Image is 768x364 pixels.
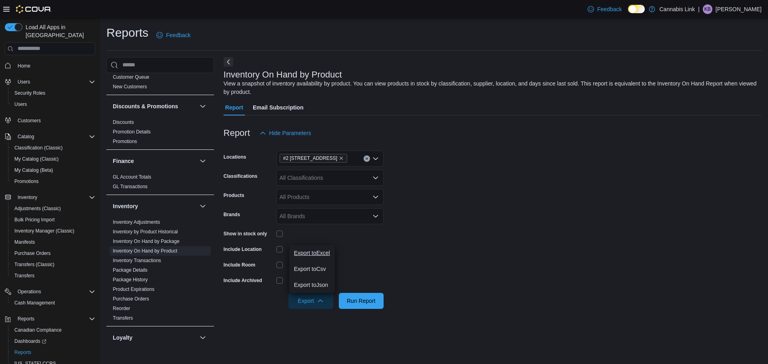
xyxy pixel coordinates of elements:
span: Catalog [14,132,95,141]
span: Transfers [11,271,95,280]
span: #2 [STREET_ADDRESS] [283,154,337,162]
button: Promotions [8,176,98,187]
h3: Inventory On Hand by Product [224,70,342,80]
button: Users [8,99,98,110]
span: Purchase Orders [14,250,51,257]
button: Inventory Manager (Classic) [8,225,98,237]
button: Adjustments (Classic) [8,203,98,214]
a: Classification (Classic) [11,143,66,153]
a: Dashboards [11,336,50,346]
span: Inventory by Product Historical [113,229,178,235]
a: Canadian Compliance [11,325,65,335]
button: My Catalog (Classic) [8,153,98,165]
button: Purchase Orders [8,248,98,259]
span: Promotions [11,177,95,186]
span: Reports [11,348,95,357]
span: My Catalog (Classic) [14,156,59,162]
span: Export to Json [294,282,330,288]
a: Manifests [11,237,38,247]
span: Transfers (Classic) [14,261,54,268]
a: Transfers [113,315,133,321]
label: Include Room [224,262,255,268]
button: Discounts & Promotions [198,101,208,111]
button: Run Report [339,293,384,309]
button: Catalog [2,131,98,142]
span: My Catalog (Beta) [11,165,95,175]
button: Cash Management [8,297,98,308]
span: Security Roles [11,88,95,98]
span: Dashboards [14,338,46,344]
a: Customers [14,116,44,125]
div: Finance [106,172,214,195]
label: Include Archived [224,277,262,284]
span: Manifests [11,237,95,247]
button: Finance [113,157,196,165]
span: Feedback [597,5,622,13]
h1: Reports [106,25,148,41]
a: Feedback [584,1,625,17]
a: Promotions [11,177,42,186]
p: | [698,4,700,14]
span: Classification (Classic) [14,145,63,151]
span: Customers [14,115,95,125]
button: Next [224,57,233,67]
a: Bulk Pricing Import [11,215,58,225]
label: Products [224,192,244,199]
span: Dashboards [11,336,95,346]
a: Inventory On Hand by Product [113,248,177,254]
a: Reorder [113,306,130,311]
a: Transfers [11,271,38,280]
span: Promotions [14,178,39,185]
img: Cova [16,5,52,13]
a: Transfers (Classic) [11,260,58,269]
a: Inventory Transactions [113,258,161,263]
label: Classifications [224,173,258,179]
a: Inventory Adjustments [113,219,160,225]
span: Customers [18,117,41,124]
a: Reports [11,348,34,357]
a: Promotion Details [113,129,151,135]
a: Package History [113,277,148,282]
a: Discounts [113,119,134,125]
span: Product Expirations [113,286,154,292]
a: Cash Management [11,298,58,308]
button: Transfers (Classic) [8,259,98,270]
a: Purchase Orders [113,296,149,302]
input: Dark Mode [628,5,645,13]
button: Inventory [2,192,98,203]
span: Inventory Transactions [113,257,161,264]
label: Show in stock only [224,231,267,237]
button: Manifests [8,237,98,248]
span: Run Report [347,297,376,305]
span: Home [14,61,95,71]
span: GL Account Totals [113,174,151,180]
div: Inventory [106,217,214,326]
span: Email Subscription [253,99,304,115]
span: #2 1149 Western Rd. [280,154,347,163]
span: Users [18,79,30,85]
button: Inventory [14,193,40,202]
a: Security Roles [11,88,48,98]
a: Customer Queue [113,74,149,80]
button: Hide Parameters [256,125,314,141]
button: Transfers [8,270,98,281]
label: Locations [224,154,246,160]
button: Open list of options [372,213,379,219]
button: Inventory [198,201,208,211]
h3: Report [224,128,250,138]
button: Security Roles [8,88,98,99]
button: Operations [2,286,98,297]
button: Inventory [113,202,196,210]
button: Export [288,293,333,309]
span: KB [704,4,711,14]
h3: Inventory [113,202,138,210]
a: Inventory On Hand by Package [113,239,180,244]
a: GL Transactions [113,184,148,189]
span: Export [293,293,328,309]
span: Load All Apps in [GEOGRAPHIC_DATA] [22,23,95,39]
